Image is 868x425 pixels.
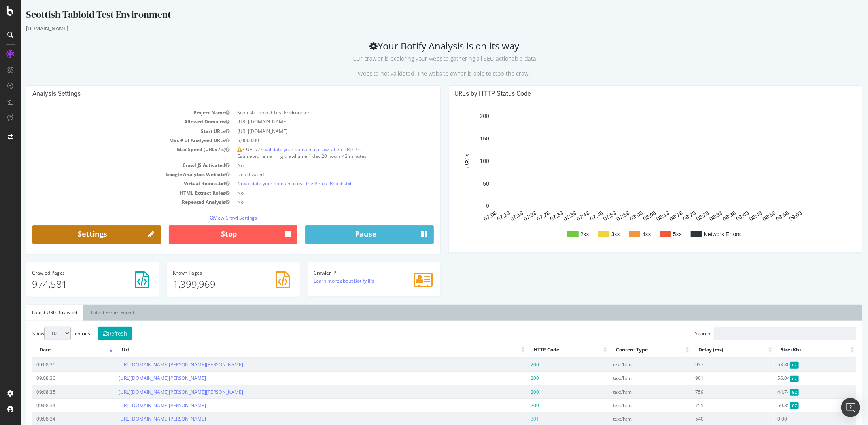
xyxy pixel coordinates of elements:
[488,210,504,222] text: 07:18
[213,179,414,188] td: No
[6,8,842,25] div: Scottish Tabloid Test Environment
[12,161,213,170] td: Crawl JS Activated
[754,210,770,222] text: 08:58
[12,398,94,412] td: 09:08:34
[459,135,469,142] text: 150
[693,327,836,340] input: Search:
[652,231,661,237] text: 5xx
[12,371,94,385] td: 09:08:36
[12,117,213,126] td: Allowed Domains
[753,342,836,358] th: Size (Kb): activate to sort column ascending
[213,161,414,170] td: No
[443,154,450,168] text: URLs
[459,113,469,120] text: 200
[753,358,836,371] td: 53.80
[213,188,414,197] td: No
[152,270,273,275] h4: Pages Known
[6,25,842,32] div: [DOMAIN_NAME]
[11,277,132,291] p: 974,581
[608,210,623,222] text: 08:03
[223,180,331,187] a: Validate your domain to use the Virtual Robots.txt
[12,170,213,179] td: Google Analytics Website
[12,327,70,340] label: Show entries
[510,375,518,381] span: 200
[475,210,491,222] text: 07:13
[502,210,517,222] text: 07:23
[12,127,213,136] td: Start URLs
[12,188,213,197] td: HTML Extract Rules
[770,362,779,368] span: Gzipped Content
[741,210,756,222] text: 08:53
[541,210,557,222] text: 07:38
[434,108,833,247] svg: A chart.
[12,214,414,221] p: View Crawl Settings
[621,210,637,222] text: 08:08
[671,342,753,358] th: Delay (ms): activate to sort column ascending
[11,270,132,275] h4: Pages Crawled
[770,402,779,409] span: Gzipped Content
[152,277,273,291] p: 1,399,969
[674,327,836,340] label: Search:
[213,127,414,136] td: [URL][DOMAIN_NAME]
[770,376,779,382] span: Gzipped Content
[688,210,703,222] text: 08:33
[213,145,414,161] td: 3 URLs / s: Estimated remaining crawl time:
[288,153,346,159] span: 1 day 20 hours 43 minutes
[510,361,518,368] span: 200
[12,225,140,244] a: Settings
[98,361,223,368] a: [URL][DOMAIN_NAME][PERSON_NAME][PERSON_NAME]
[213,136,414,145] td: 5,000,000
[588,371,671,385] td: text/html
[515,210,530,222] text: 07:28
[591,231,599,237] text: 3xx
[213,108,414,117] td: Scottish Tabloid Test Environment
[555,210,570,222] text: 07:43
[648,210,663,222] text: 08:18
[64,305,119,321] a: Latest Errors Found
[753,385,836,398] td: 44.74
[94,342,506,358] th: Url: activate to sort column ascending
[285,225,413,244] button: Pause
[635,210,650,222] text: 08:13
[841,398,860,417] div: Open Intercom Messenger
[98,416,185,422] a: [URL][DOMAIN_NAME][PERSON_NAME]
[6,305,62,321] a: Latest URLs Crawled
[581,210,597,222] text: 07:53
[213,117,414,126] td: [URL][DOMAIN_NAME]
[462,210,477,222] text: 07:08
[528,210,544,222] text: 07:33
[98,375,185,381] a: [URL][DOMAIN_NAME][PERSON_NAME]
[213,170,414,179] td: Deactivated
[728,210,743,222] text: 08:48
[12,358,94,371] td: 09:08:36
[510,402,518,409] span: 200
[588,342,671,358] th: Content Type: activate to sort column ascending
[753,398,836,412] td: 50.85
[714,210,730,222] text: 08:43
[98,389,223,395] a: [URL][DOMAIN_NAME][PERSON_NAME][PERSON_NAME]
[6,40,842,78] h2: Your Botify Analysis is on its way
[671,358,753,371] td: 937
[12,145,213,161] td: Max Speed (URLs / s)
[588,358,671,371] td: text/html
[12,197,213,207] td: Repeated Analysis
[622,231,630,237] text: 4xx
[293,277,354,284] a: Learn more about Botify IPs
[24,327,50,340] select: Showentries
[568,210,584,222] text: 07:48
[671,398,753,412] td: 755
[337,70,510,77] small: Website not validated. The website owner is able to stop the crawl.
[753,371,836,385] td: 56.04
[462,180,469,187] text: 50
[12,108,213,117] td: Project Name
[701,210,716,222] text: 08:38
[595,210,610,222] text: 07:58
[213,197,414,207] td: No
[770,389,779,396] span: Gzipped Content
[671,385,753,398] td: 759
[98,402,185,409] a: [URL][DOMAIN_NAME][PERSON_NAME]
[671,371,753,385] td: 901
[674,210,690,222] text: 08:28
[12,385,94,398] td: 09:08:35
